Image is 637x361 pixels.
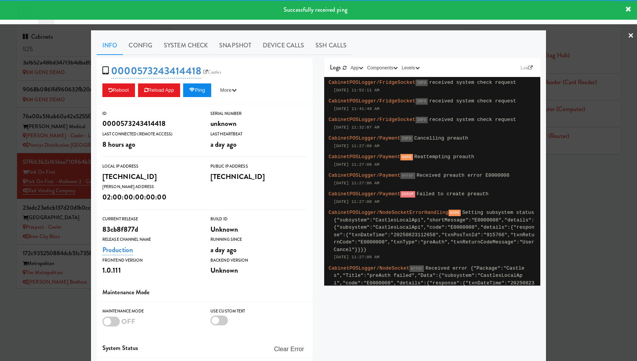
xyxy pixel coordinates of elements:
[138,83,180,97] button: Reload App
[123,36,158,55] a: Config
[210,236,307,243] div: Running Since
[102,163,199,170] div: Local IP Address
[102,139,135,149] span: 8 hours ago
[213,36,257,55] a: Snapshot
[449,210,461,216] span: WARN
[102,183,199,191] div: [PERSON_NAME] Address
[334,199,380,204] span: [DATE] 11:27:00 AM
[329,191,401,197] span: CabinetPOSLogger/Payment
[334,255,380,259] span: [DATE] 11:27:00 AM
[102,288,150,297] span: Maintenance Mode
[334,88,380,93] span: [DATE] 11:52:11 AM
[201,68,223,76] a: Castles
[284,5,347,14] span: Successfully received ping
[416,98,428,105] span: INFO
[210,215,307,223] div: Build Id
[102,245,133,255] a: Production
[400,135,413,142] span: INFO
[111,64,201,78] a: 0000573243414418
[210,130,307,138] div: Last Heartbeat
[102,215,199,223] div: Current Release
[329,135,401,141] span: CabinetPOSLogger/Payment
[102,170,199,183] div: [TECHNICAL_ID]
[102,344,138,352] span: System Status
[102,117,199,130] div: 0000573243414418
[102,110,199,118] div: ID
[414,135,468,141] span: Cancelling preauth
[365,64,400,72] button: Components
[210,170,307,183] div: [TECHNICAL_ID]
[210,223,307,236] div: Unknown
[102,308,199,315] div: Maintenance Mode
[519,64,535,72] a: Link
[271,342,307,356] button: Clear Error
[210,163,307,170] div: Public IP Address
[349,64,366,72] button: App
[102,83,135,97] button: Reboot
[429,98,516,104] span: received system check request
[158,36,213,55] a: System Check
[409,265,424,272] span: error
[210,139,237,149] span: a day ago
[102,236,199,243] div: Release Channel Name
[210,264,307,277] div: Unknown
[334,144,380,148] span: [DATE] 11:27:00 AM
[414,154,474,160] span: Reattempting preauth
[214,83,243,97] button: More
[334,181,380,185] span: [DATE] 11:27:00 AM
[628,24,634,48] a: ×
[400,191,415,198] span: ERROR
[329,210,449,215] span: CabinetPOSLogger/NodeSocketErrorHandling
[417,191,489,197] span: Failed to create preauth
[400,154,413,160] span: WARN
[429,117,516,122] span: received system check request
[400,173,415,179] span: error
[329,80,416,85] span: CabinetPOSLogger/FridgeSocket
[210,245,237,255] span: a day ago
[183,83,211,97] button: Ping
[102,264,199,277] div: 1.0.111
[210,117,307,130] div: unknown
[416,80,428,86] span: INFO
[334,125,380,130] span: [DATE] 11:32:07 AM
[334,210,534,253] span: Setting subsystem status {"subsystem":"CastlesLocalApi","shortMessage":"E0000008","details":{"sub...
[416,117,428,123] span: INFO
[334,265,534,308] span: Received error {"Package":"Castles","Title":"preAuth failed","Data":{"subsystem":"CastlesLocalApi...
[102,223,199,236] div: 83cb8f877d
[334,107,380,111] span: [DATE] 11:41:49 AM
[329,265,409,271] span: CabinetPOSLogger/NodeSocket
[329,117,416,122] span: CabinetPOSLogger/FridgeSocket
[102,130,199,138] div: Last Connected (Remote Access)
[210,308,307,315] div: Use Custom Text
[257,36,310,55] a: Device Calls
[329,173,401,178] span: CabinetPOSLogger/Payment
[102,257,199,264] div: Frontend Version
[102,191,199,204] div: 02:00:00:00:00:00
[329,98,416,104] span: CabinetPOSLogger/FridgeSocket
[121,316,135,326] span: OFF
[400,64,421,72] button: Levels
[97,36,123,55] a: Info
[329,154,401,160] span: CabinetPOSLogger/Payment
[429,80,516,85] span: received system check request
[210,110,307,118] div: Serial Number
[417,173,510,178] span: Received preauth error E0000008
[330,63,341,72] span: Logs
[310,36,352,55] a: SSH Calls
[334,162,380,167] span: [DATE] 11:27:00 AM
[210,257,307,264] div: Backend Version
